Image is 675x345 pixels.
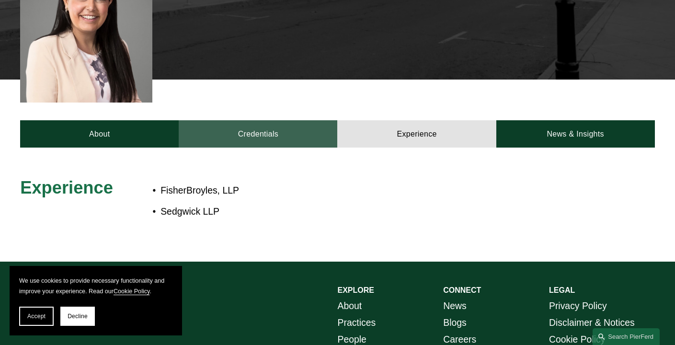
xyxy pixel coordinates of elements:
button: Accept [19,307,54,326]
span: Accept [27,313,46,320]
a: Privacy Policy [549,298,607,314]
p: Sedgwick LLP [160,203,575,220]
span: Decline [68,313,88,320]
a: About [338,298,362,314]
a: Cookie Policy [114,288,149,295]
a: Blogs [443,314,466,331]
a: About [20,120,179,148]
p: FisherBroyles, LLP [160,182,575,199]
a: Practices [338,314,376,331]
a: Experience [337,120,496,148]
p: We use cookies to provide necessary functionality and improve your experience. Read our . [19,276,172,297]
a: News [443,298,466,314]
span: Experience [20,178,113,197]
strong: CONNECT [443,286,481,294]
section: Cookie banner [10,266,182,335]
strong: LEGAL [549,286,575,294]
button: Decline [60,307,95,326]
a: Disclaimer & Notices [549,314,635,331]
a: Credentials [179,120,337,148]
a: News & Insights [496,120,655,148]
a: Search this site [593,328,660,345]
strong: EXPLORE [338,286,374,294]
